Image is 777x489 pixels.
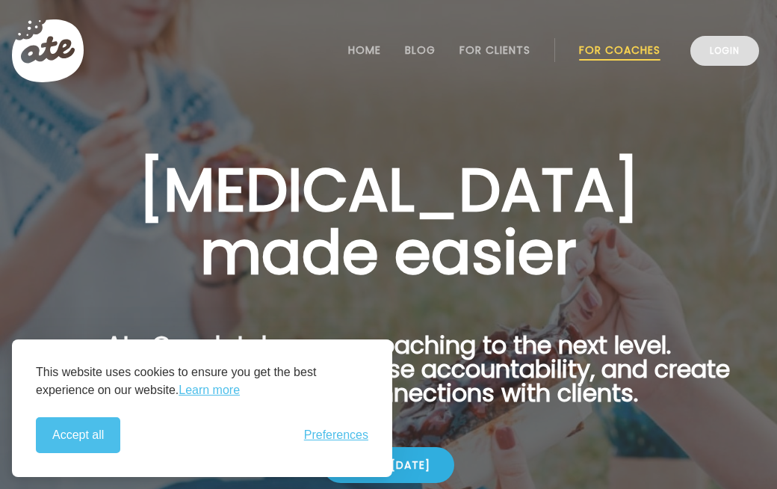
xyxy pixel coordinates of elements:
[348,44,381,56] a: Home
[304,428,368,442] button: Toggle preferences
[459,44,530,56] a: For Clients
[304,428,368,442] span: Preferences
[405,44,436,56] a: Blog
[24,333,753,423] p: Ate Coach takes your coaching to the next level. Expand your free time, increase accountability, ...
[179,381,240,399] a: Learn more
[579,44,660,56] a: For Coaches
[690,36,759,66] a: Login
[36,363,368,399] p: This website uses cookies to ensure you get the best experience on our website.
[36,417,120,453] button: Accept all cookies
[24,159,753,284] h1: [MEDICAL_DATA] made easier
